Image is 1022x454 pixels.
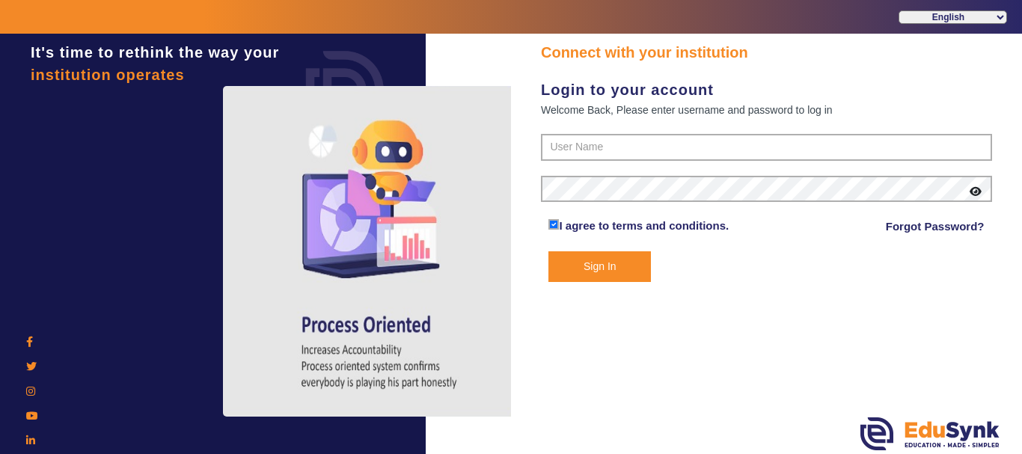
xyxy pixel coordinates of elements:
div: Connect with your institution [541,41,992,64]
input: User Name [541,134,992,161]
img: login4.png [223,86,537,417]
img: edusynk.png [860,417,1000,450]
button: Sign In [548,251,651,282]
img: login.png [289,34,401,146]
a: I agree to terms and conditions. [559,219,729,232]
a: Forgot Password? [886,218,985,236]
span: institution operates [31,67,185,83]
div: Login to your account [541,79,992,101]
div: Welcome Back, Please enter username and password to log in [541,101,992,119]
span: It's time to rethink the way your [31,44,279,61]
